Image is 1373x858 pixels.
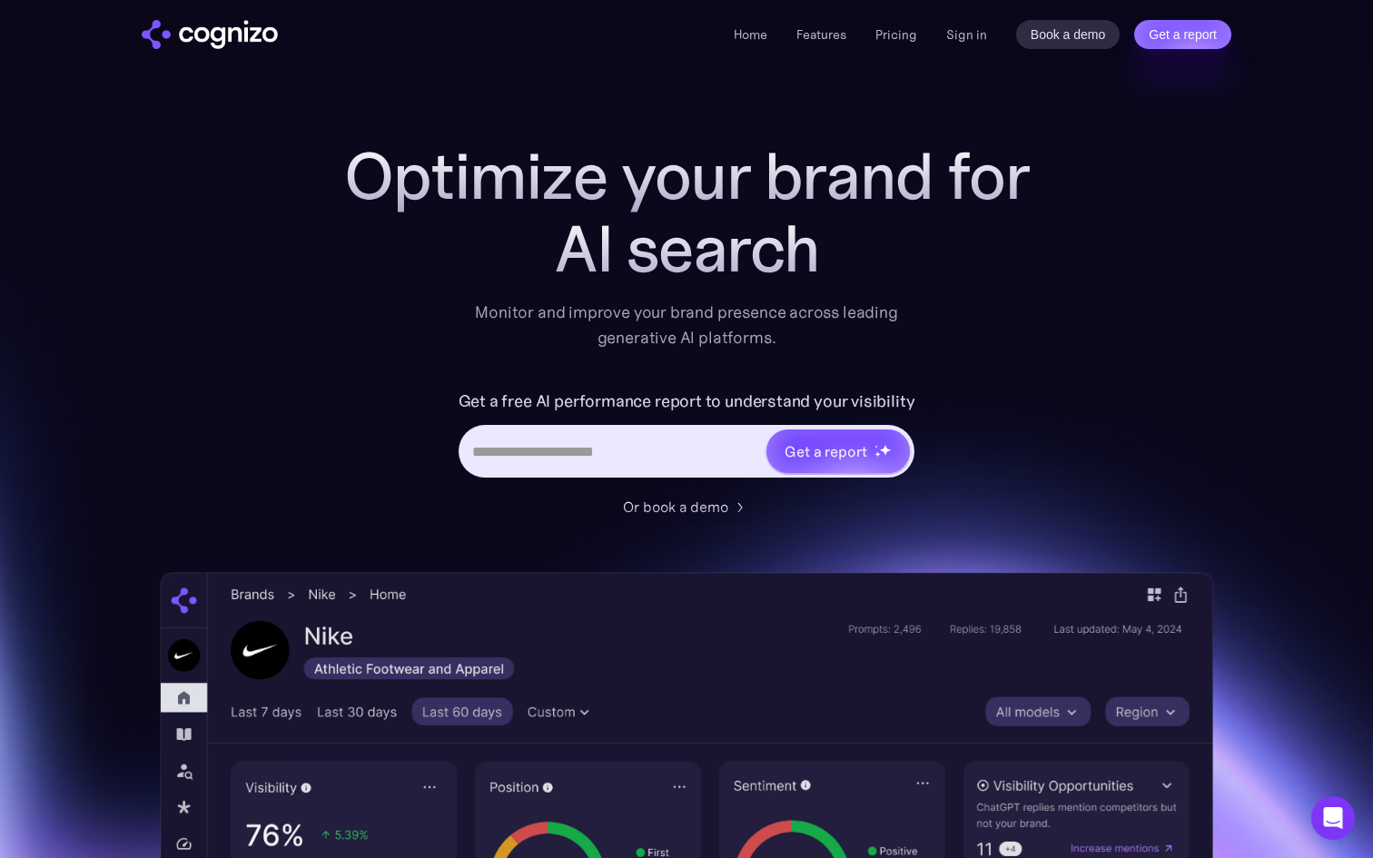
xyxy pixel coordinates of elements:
label: Get a free AI performance report to understand your visibility [459,387,915,416]
div: Or book a demo [623,496,728,518]
div: Open Intercom Messenger [1311,796,1355,840]
div: Get a report [785,440,866,462]
a: Book a demo [1016,20,1121,49]
img: star [874,445,877,448]
a: Or book a demo [623,496,750,518]
a: Sign in [946,24,987,45]
a: Home [734,26,767,43]
a: Get a reportstarstarstar [765,428,912,475]
div: AI search [323,212,1050,285]
h1: Optimize your brand for [323,140,1050,212]
img: cognizo logo [142,20,278,49]
a: Get a report [1134,20,1231,49]
a: home [142,20,278,49]
div: Monitor and improve your brand presence across leading generative AI platforms. [463,300,910,350]
a: Pricing [875,26,917,43]
img: star [874,451,881,458]
img: star [879,444,891,456]
form: Hero URL Input Form [459,387,915,487]
a: Features [796,26,846,43]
